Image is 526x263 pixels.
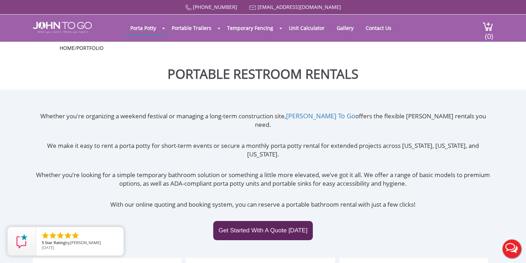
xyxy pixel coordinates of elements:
img: cart a [482,22,493,31]
img: Mail [249,5,256,10]
a: [PERSON_NAME] To Go [286,112,355,120]
li:  [64,231,72,240]
li:  [56,231,65,240]
span: (0) [485,26,493,41]
a: Portfolio [76,45,104,51]
span: 5 [42,240,44,245]
img: Call [185,5,191,11]
li:  [41,231,50,240]
span: by [42,241,118,246]
p: Whether you’re looking for a simple temporary bathroom solution or something a little more elevat... [33,171,493,188]
span: [DATE] [42,245,54,250]
a: Porta Potty [125,21,161,35]
span: Star Rating [45,240,65,245]
a: Portable Trailers [166,21,217,35]
li:  [71,231,80,240]
a: [EMAIL_ADDRESS][DOMAIN_NAME] [257,4,341,10]
li:  [49,231,57,240]
button: Live Chat [497,234,526,263]
p: We make it easy to rent a porta potty for short-term events or secure a monthly porta potty renta... [33,141,493,159]
p: With our online quoting and booking system, you can reserve a portable bathroom rental with just ... [33,200,493,209]
span: [PERSON_NAME] [70,240,101,245]
a: Home [60,45,75,51]
a: Temporary Fencing [222,21,279,35]
a: Unit Calculator [284,21,330,35]
img: JOHN to go [33,22,92,33]
ul: / [60,45,467,52]
img: Review Rating [15,234,29,248]
a: Contact Us [360,21,397,35]
a: [PHONE_NUMBER] [193,4,237,10]
p: Whether you're organizing a weekend festival or managing a long-term construction site, offers th... [33,112,493,129]
a: Get Started With A Quote [DATE] [213,221,313,240]
a: Gallery [331,21,359,35]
